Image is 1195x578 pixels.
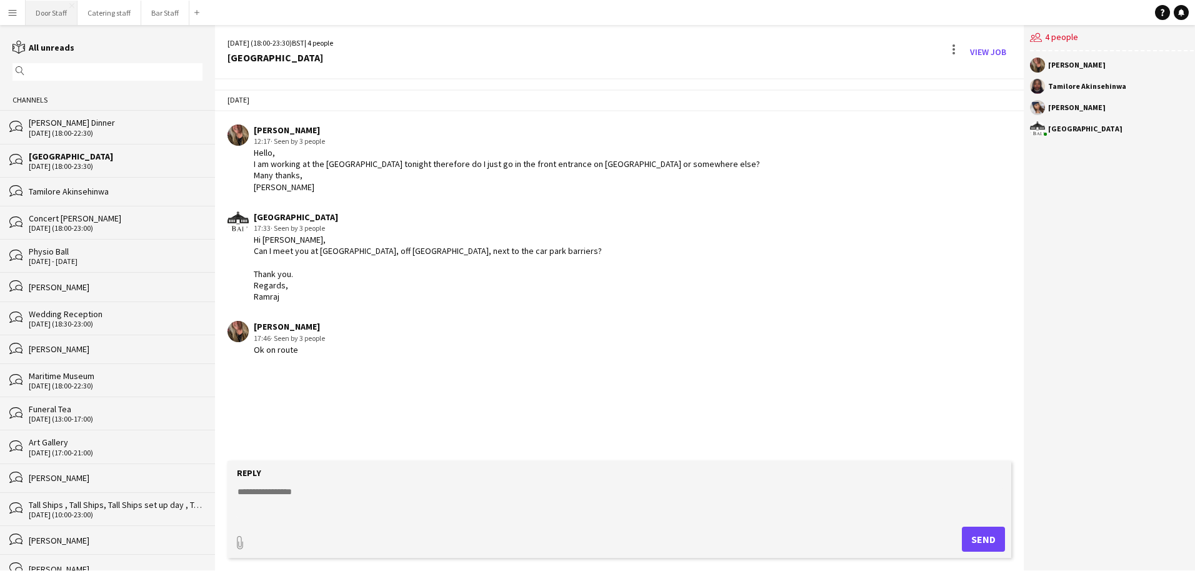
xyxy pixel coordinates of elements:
[965,42,1011,62] a: View Job
[1048,61,1106,69] div: [PERSON_NAME]
[254,136,760,147] div: 12:17
[29,510,202,519] div: [DATE] (10:00-23:00)
[271,333,325,343] span: · Seen by 3 people
[29,343,202,355] div: [PERSON_NAME]
[29,117,202,128] div: [PERSON_NAME] Dinner
[1048,83,1126,90] div: Tamilore Akinsehinwa
[141,1,189,25] button: Bar Staff
[29,129,202,138] div: [DATE] (18:00-22:30)
[271,136,325,146] span: · Seen by 3 people
[962,527,1005,552] button: Send
[254,124,760,136] div: [PERSON_NAME]
[29,535,202,546] div: [PERSON_NAME]
[29,257,202,266] div: [DATE] - [DATE]
[254,234,602,302] div: Hi [PERSON_NAME], Can I meet you at [GEOGRAPHIC_DATA], off [GEOGRAPHIC_DATA], next to the car par...
[29,151,202,162] div: [GEOGRAPHIC_DATA]
[29,437,202,448] div: Art Gallery
[26,1,77,25] button: Door Staff
[254,211,602,223] div: [GEOGRAPHIC_DATA]
[29,403,202,415] div: Funeral Tea
[29,246,202,257] div: Physio Ball
[29,308,202,320] div: Wedding Reception
[29,499,202,510] div: Tall Ships , Tall Ships, Tall Ships set up day , Tall Ships set up , Reception Drinks @MM
[271,223,325,233] span: · Seen by 3 people
[12,42,74,53] a: All unreads
[1048,104,1106,111] div: [PERSON_NAME]
[29,415,202,423] div: [DATE] (13:00-17:00)
[29,213,202,224] div: Concert [PERSON_NAME]
[254,223,602,234] div: 17:33
[227,38,333,49] div: [DATE] (18:00-23:30) | 4 people
[254,321,325,332] div: [PERSON_NAME]
[29,564,202,575] div: [PERSON_NAME]
[29,472,202,484] div: [PERSON_NAME]
[29,320,202,328] div: [DATE] (18:30-23:00)
[29,224,202,233] div: [DATE] (18:00-23:00)
[29,281,202,293] div: [PERSON_NAME]
[29,370,202,382] div: Maritime Museum
[254,147,760,193] div: Hello, I am working at the [GEOGRAPHIC_DATA] tonight therefore do I just go in the front entrance...
[1048,125,1122,133] div: [GEOGRAPHIC_DATA]
[215,89,1024,111] div: [DATE]
[292,38,304,48] span: BST
[29,162,202,171] div: [DATE] (18:00-23:30)
[237,467,261,479] label: Reply
[254,344,325,355] div: Ok on route
[77,1,141,25] button: Catering staff
[29,186,202,197] div: Tamilore Akinsehinwa
[29,382,202,390] div: [DATE] (18:00-22:30)
[1030,25,1194,51] div: 4 people
[227,52,333,63] div: [GEOGRAPHIC_DATA]
[254,333,325,344] div: 17:46
[29,449,202,457] div: [DATE] (17:00-21:00)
